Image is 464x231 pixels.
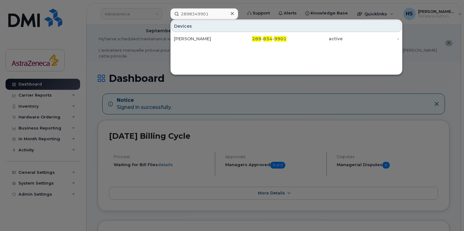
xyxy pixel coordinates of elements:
[274,36,287,42] span: 9901
[174,36,230,42] div: [PERSON_NAME]
[252,36,261,42] span: 289
[230,36,287,42] div: - -
[171,20,401,32] div: Devices
[171,33,401,44] a: [PERSON_NAME]289-834-9901active-
[287,36,343,42] div: active
[263,36,272,42] span: 834
[343,36,399,42] div: -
